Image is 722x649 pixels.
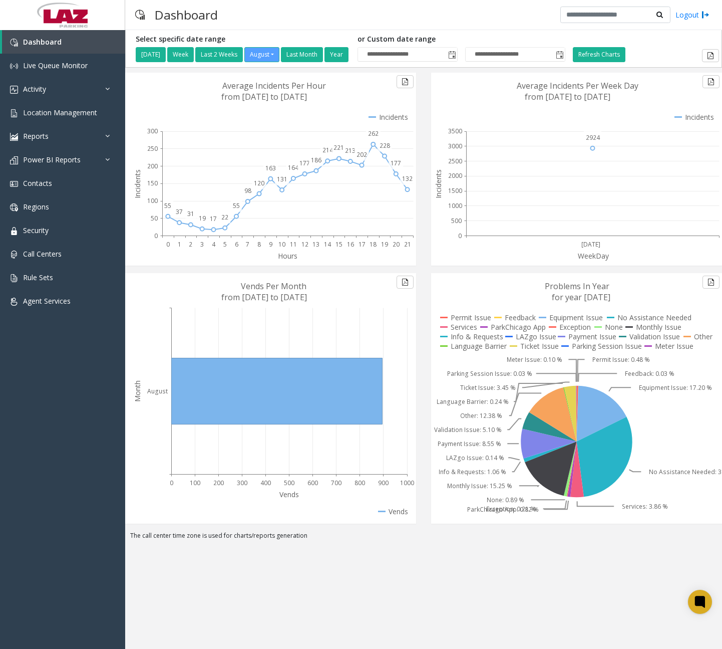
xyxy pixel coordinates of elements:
[573,47,625,62] button: Refresh Charts
[167,47,194,62] button: Week
[164,201,171,210] text: 55
[154,232,158,240] text: 0
[460,383,516,392] text: Ticket Issue: 3.45 %
[10,227,18,235] img: 'icon'
[170,479,173,487] text: 0
[147,196,158,205] text: 100
[448,142,462,150] text: 3000
[438,440,501,448] text: Payment Issue: 8.55 %
[391,159,401,167] text: 177
[199,214,206,223] text: 19
[368,129,379,138] text: 262
[23,202,49,211] span: Regions
[347,240,354,249] text: 16
[345,146,355,155] text: 213
[333,143,344,152] text: 221
[200,240,204,249] text: 3
[221,91,307,102] text: from [DATE] to [DATE]
[458,232,462,240] text: 0
[434,425,502,434] text: Validation Issue: 5.10 %
[552,292,610,303] text: for year [DATE]
[448,201,462,210] text: 1000
[702,276,719,289] button: Export to pdf
[23,273,53,282] span: Rule Sets
[241,281,306,292] text: Vends Per Month
[178,240,181,249] text: 1
[23,84,46,94] span: Activity
[23,131,49,141] span: Reports
[150,3,223,27] h3: Dashboard
[290,240,297,249] text: 11
[288,163,299,172] text: 164
[257,240,261,249] text: 8
[324,47,348,62] button: Year
[525,91,610,102] text: from [DATE] to [DATE]
[23,178,52,188] span: Contacts
[147,387,168,395] text: August
[324,240,331,249] text: 14
[354,479,365,487] text: 800
[702,75,719,88] button: Export to pdf
[233,201,240,210] text: 55
[451,217,462,225] text: 500
[135,3,145,27] img: pageIcon
[335,240,342,249] text: 15
[486,505,536,513] text: Exception: 0.21 %
[23,37,62,47] span: Dashboard
[448,171,462,180] text: 2000
[246,240,249,249] text: 7
[23,226,49,235] span: Security
[125,531,722,545] div: The call center time zone is used for charts/reports generation
[151,214,158,223] text: 50
[702,49,719,62] button: Export to pdf
[277,175,287,183] text: 131
[356,150,367,159] text: 202
[278,240,285,249] text: 10
[592,355,650,364] text: Permit Issue: 0.48 %
[23,155,81,164] span: Power BI Reports
[358,240,366,249] text: 17
[701,10,709,20] img: logout
[446,48,457,62] span: Toggle popup
[357,35,565,44] h5: or Custom date range
[554,48,565,62] span: Toggle popup
[195,47,243,62] button: Last 2 Weeks
[10,180,18,188] img: 'icon'
[311,156,321,164] text: 186
[269,240,272,249] text: 9
[578,251,609,261] text: WeekDay
[10,156,18,164] img: 'icon'
[23,249,62,259] span: Call Centers
[136,35,350,44] h5: Select specific date range
[136,47,166,62] button: [DATE]
[299,159,310,167] text: 177
[221,213,228,222] text: 22
[381,240,388,249] text: 19
[460,411,502,420] text: Other: 12.38 %
[10,251,18,259] img: 'icon'
[212,240,216,249] text: 4
[446,454,504,462] text: LAZgo Issue: 0.14 %
[147,179,158,187] text: 150
[244,186,251,195] text: 98
[400,479,414,487] text: 1000
[260,479,271,487] text: 400
[23,108,97,117] span: Location Management
[622,502,668,511] text: Services: 3.86 %
[586,133,600,142] text: 2924
[545,281,609,292] text: Problems In Year
[331,479,341,487] text: 700
[404,240,411,249] text: 21
[393,240,400,249] text: 20
[223,240,227,249] text: 5
[23,61,88,70] span: Live Queue Monitor
[235,240,238,249] text: 6
[190,479,200,487] text: 100
[278,251,297,261] text: Hours
[322,146,333,154] text: 214
[307,479,318,487] text: 600
[448,186,462,195] text: 1500
[187,209,194,218] text: 31
[147,127,158,135] text: 300
[10,298,18,306] img: 'icon'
